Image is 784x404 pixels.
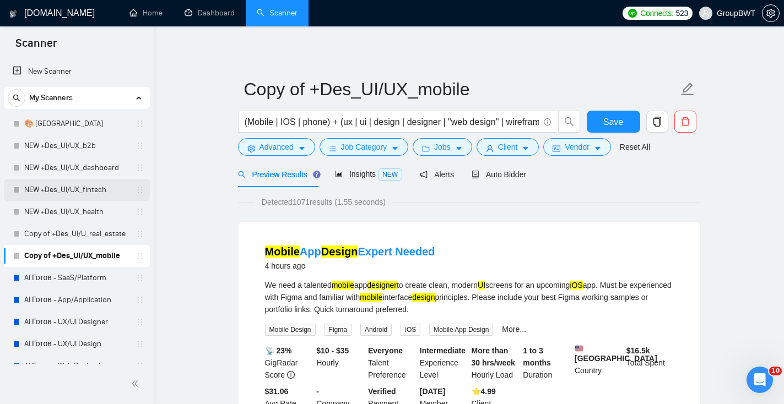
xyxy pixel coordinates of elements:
button: userClientcaret-down [477,138,539,156]
span: holder [136,163,144,172]
div: We need a talented app to create clean, modern screens for an upcoming app. Must be experienced w... [265,279,674,315]
a: setting [762,9,780,18]
mark: UI [478,281,485,290]
span: holder [136,296,144,304]
span: Detected 1071 results (1.55 seconds) [254,196,393,208]
a: Reset All [620,141,650,153]
button: idcardVendorcaret-down [543,138,610,156]
b: - [316,387,319,396]
span: holder [136,318,144,326]
button: copy [646,111,668,133]
b: Intermediate [420,346,466,355]
span: Preview Results [238,170,317,179]
span: user [486,144,494,152]
span: delete [675,117,696,127]
span: holder [136,230,144,238]
button: setting [762,4,780,22]
mark: Mobile [265,245,300,258]
span: bars [329,144,337,152]
span: Client [498,141,518,153]
span: My Scanners [29,87,73,109]
a: MobileAppDesignExpert Needed [265,245,435,258]
a: More... [502,325,526,334]
span: holder [136,208,144,216]
span: Mobile Design [265,324,316,336]
img: 🇺🇸 [575,345,583,352]
a: searchScanner [257,8,298,18]
a: NEW +Des_UI/UX_b2b [24,135,129,157]
a: AI Готов - UX/UI Designer [24,311,129,333]
button: search [558,111,580,133]
span: caret-down [455,144,463,152]
span: Auto Bidder [472,170,526,179]
img: upwork-logo.png [628,9,637,18]
span: search [8,94,25,102]
span: caret-down [594,144,602,152]
b: [GEOGRAPHIC_DATA] [575,345,657,363]
mark: Design [321,245,358,258]
a: NEW +Des_UI/UX_fintech [24,179,129,201]
div: Total Spent [624,345,676,381]
a: dashboardDashboard [185,8,235,18]
button: settingAdvancedcaret-down [238,138,315,156]
span: robot [472,171,479,178]
input: Search Freelance Jobs... [245,115,539,129]
span: Figma [325,324,352,336]
b: 1 to 3 months [523,346,551,367]
button: search [8,89,25,107]
span: idcard [553,144,560,152]
span: notification [420,171,428,178]
a: New Scanner [13,61,141,83]
span: user [702,9,710,17]
b: $10 - $35 [316,346,349,355]
span: Connects: [640,7,673,19]
input: Scanner name... [244,75,678,103]
mark: mobile [332,281,354,290]
span: folder [422,144,430,152]
b: More than 30 hrs/week [472,346,515,367]
a: AI Готов - SaaS/Platform [24,267,129,289]
div: Country [572,345,624,381]
div: Tooltip anchor [312,170,322,179]
button: folderJobscaret-down [413,138,472,156]
button: delete [674,111,696,133]
span: 10 [769,367,782,375]
a: AI Готов - App/Application [24,289,129,311]
img: logo [9,5,17,23]
div: Experience Level [418,345,469,381]
mark: iOS [570,281,582,290]
span: Scanner [7,35,66,58]
a: AI Готов - UX/UI Design [24,333,129,355]
span: holder [136,185,144,194]
span: search [238,171,246,178]
a: Copy of +Des_UI/U_real_estate [24,223,129,245]
b: Everyone [368,346,403,355]
mark: designer [367,281,397,290]
span: area-chart [335,170,343,178]
span: Save [603,115,623,129]
span: Android [360,324,392,336]
span: Job Category [341,141,387,153]
a: NEW +Des_UI/UX_dashboard [24,157,129,179]
a: 🎨 [GEOGRAPHIC_DATA] [24,113,129,135]
span: setting [247,144,255,152]
li: New Scanner [4,61,150,83]
b: $ 16.5k [626,346,650,355]
a: AI Готов - Web Design Expert [24,355,129,377]
b: 📡 23% [265,346,292,355]
span: iOS [401,324,420,336]
span: caret-down [298,144,306,152]
mark: mobile [360,293,382,302]
a: homeHome [129,8,163,18]
span: info-circle [544,118,551,125]
span: double-left [131,378,142,389]
div: 4 hours ago [265,259,435,272]
div: Duration [521,345,572,381]
span: NEW [378,168,402,181]
span: Advanced [259,141,294,153]
span: holder [136,362,144,370]
button: Save [587,111,640,133]
b: ⭐️ 4.99 [472,387,496,396]
b: [DATE] [420,387,445,396]
button: barsJob Categorycaret-down [320,138,408,156]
